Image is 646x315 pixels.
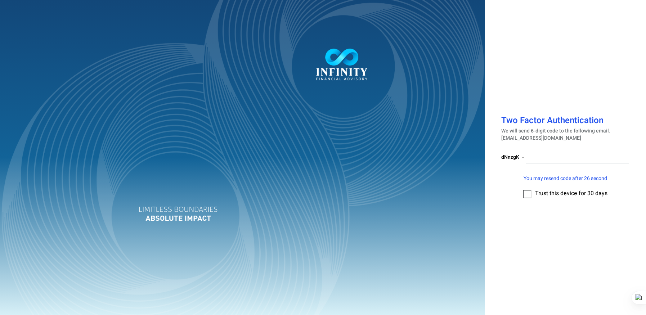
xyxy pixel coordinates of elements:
span: [EMAIL_ADDRESS][DOMAIN_NAME] [501,134,581,142]
span: We will send 6-digit code to the following email. [501,127,610,135]
span: You may resend code after 26 second [524,175,607,182]
span: dNnzgK [501,153,519,161]
span: Trust this device for 30 days [535,189,607,198]
span: - [522,153,524,161]
h1: Two Factor Authentication [501,116,629,127]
